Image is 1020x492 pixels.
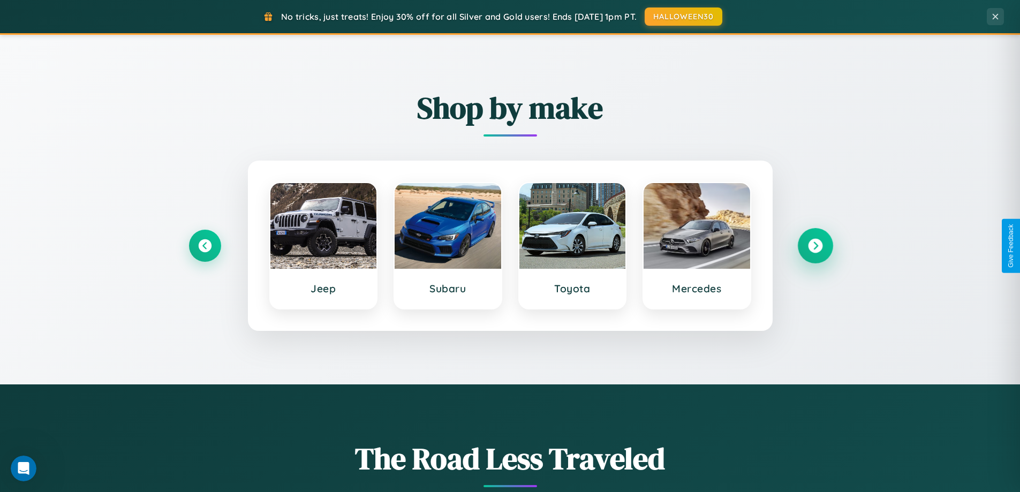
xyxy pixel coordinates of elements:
[1007,224,1015,268] div: Give Feedback
[189,438,832,479] h1: The Road Less Traveled
[11,456,36,481] iframe: Intercom live chat
[654,282,739,295] h3: Mercedes
[189,87,832,128] h2: Shop by make
[405,282,490,295] h3: Subaru
[281,11,637,22] span: No tricks, just treats! Enjoy 30% off for all Silver and Gold users! Ends [DATE] 1pm PT.
[281,282,366,295] h3: Jeep
[645,7,722,26] button: HALLOWEEN30
[530,282,615,295] h3: Toyota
